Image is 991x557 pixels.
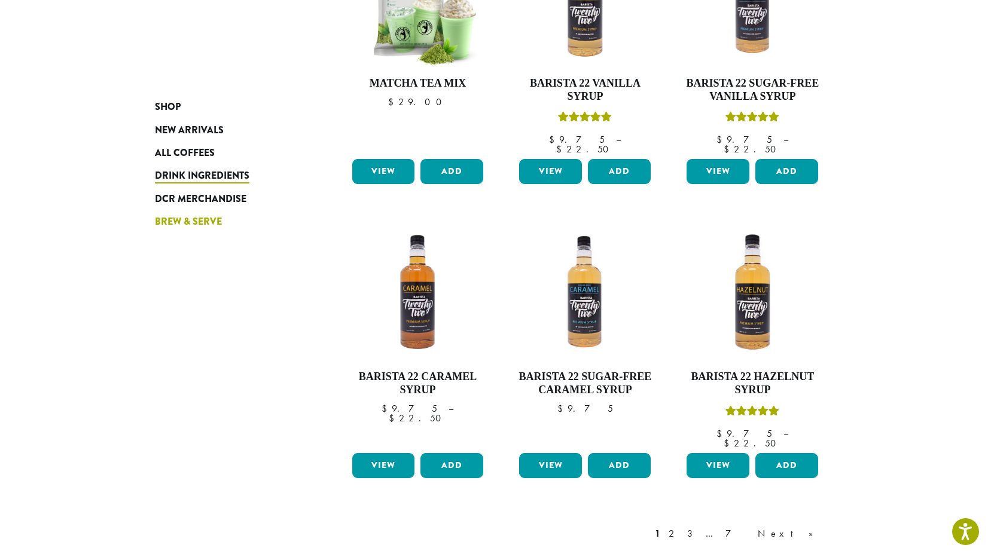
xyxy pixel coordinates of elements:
a: View [687,159,749,184]
div: Rated 5.00 out of 5 [725,404,779,422]
bdi: 22.50 [724,437,782,449]
a: Drink Ingredients [155,164,298,187]
button: Add [420,453,483,478]
bdi: 29.00 [388,96,447,108]
div: Rated 5.00 out of 5 [558,110,612,128]
span: Drink Ingredients [155,169,249,183]
span: $ [549,133,559,146]
a: … [703,527,719,541]
a: Barista 22 Caramel Syrup [349,224,487,448]
button: Add [588,159,651,184]
a: Shop [155,96,298,118]
a: 7 [723,527,752,541]
a: Next » [755,527,824,541]
bdi: 22.50 [724,143,782,155]
span: $ [716,427,727,440]
a: New Arrivals [155,118,298,141]
h4: Barista 22 Hazelnut Syrup [684,371,821,396]
a: 2 [666,527,681,541]
span: Brew & Serve [155,215,222,229]
span: All Coffees [155,146,215,161]
bdi: 9.75 [557,402,613,415]
a: View [352,453,415,478]
a: View [519,453,582,478]
span: $ [716,133,727,146]
span: $ [556,143,566,155]
span: DCR Merchandise [155,192,246,207]
a: All Coffees [155,142,298,164]
bdi: 9.75 [549,133,605,146]
a: Barista 22 Hazelnut SyrupRated 5.00 out of 5 [684,224,821,448]
span: Shop [155,100,181,115]
bdi: 22.50 [389,412,447,424]
span: $ [382,402,392,415]
bdi: 9.75 [382,402,437,415]
a: 3 [685,527,700,541]
span: $ [389,412,399,424]
a: DCR Merchandise [155,188,298,210]
span: $ [388,96,398,108]
button: Add [588,453,651,478]
bdi: 22.50 [556,143,614,155]
bdi: 9.75 [716,133,772,146]
span: – [616,133,621,146]
span: $ [724,437,734,449]
div: Rated 5.00 out of 5 [725,110,779,128]
a: View [352,159,415,184]
button: Add [420,159,483,184]
h4: Barista 22 Sugar-Free Caramel Syrup [516,371,654,396]
span: $ [557,402,568,415]
a: Brew & Serve [155,210,298,233]
button: Add [755,159,818,184]
h4: Barista 22 Caramel Syrup [349,371,487,396]
a: View [519,159,582,184]
a: Barista 22 Sugar-Free Caramel Syrup $9.75 [516,224,654,448]
img: HAZELNUT-300x300.png [684,224,821,361]
span: – [449,402,453,415]
h4: Barista 22 Sugar-Free Vanilla Syrup [684,77,821,103]
a: View [687,453,749,478]
img: SF-CARAMEL-300x300.png [516,224,654,361]
h4: Matcha Tea Mix [349,77,487,90]
button: Add [755,453,818,478]
span: New Arrivals [155,123,224,138]
span: $ [724,143,734,155]
a: 1 [652,527,663,541]
bdi: 9.75 [716,427,772,440]
span: – [783,133,788,146]
h4: Barista 22 Vanilla Syrup [516,77,654,103]
span: – [783,427,788,440]
img: CARAMEL-1-300x300.png [349,224,486,361]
